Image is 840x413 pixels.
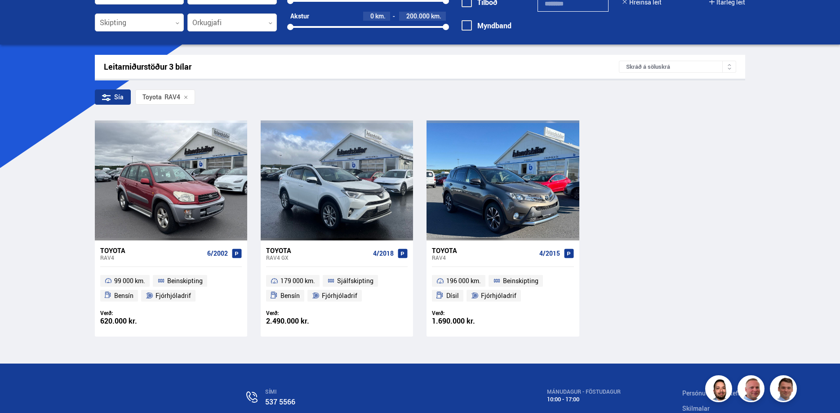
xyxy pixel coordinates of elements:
a: 537 5566 [265,397,295,407]
a: Skilmalar [682,404,710,413]
a: Toyota RAV4 6/2002 99 000 km. Beinskipting Bensín Fjórhjóladrif Verð: 620.000 kr. [95,240,247,337]
div: Toyota [100,246,204,254]
span: 4/2015 [539,250,560,257]
span: Sjálfskipting [337,275,373,286]
a: Toyota RAV4 GX 4/2018 179 000 km. Sjálfskipting Bensín Fjórhjóladrif Verð: 2.490.000 kr. [261,240,413,337]
span: Fjórhjóladrif [481,290,516,301]
span: 0 [370,12,374,20]
div: Toyota [266,246,369,254]
span: 4/2018 [373,250,394,257]
span: Fjórhjóladrif [156,290,191,301]
span: km. [431,13,441,20]
span: Dísil [446,290,459,301]
div: Akstur [290,13,309,20]
span: Bensín [280,290,300,301]
span: 99 000 km. [114,275,145,286]
img: n0V2lOsqF3l1V2iz.svg [246,391,258,403]
div: RAV4 GX [266,254,369,261]
img: siFngHWaQ9KaOqBr.png [739,377,766,404]
div: Leitarniðurstöður 3 bílar [104,62,619,71]
div: Sía [95,89,131,105]
a: Persónuverndarstefna [682,389,745,397]
button: Opna LiveChat spjallviðmót [7,4,34,31]
div: 1.690.000 kr. [432,317,503,325]
span: Beinskipting [167,275,203,286]
div: RAV4 [100,254,204,261]
span: Beinskipting [503,275,538,286]
div: Toyota [432,246,535,254]
span: Fjórhjóladrif [322,290,357,301]
div: Verð: [100,310,171,316]
span: 200.000 [406,12,430,20]
div: Verð: [432,310,503,316]
span: km. [375,13,386,20]
div: 620.000 kr. [100,317,171,325]
div: Skráð á söluskrá [619,61,736,73]
span: Bensín [114,290,133,301]
span: 6/2002 [207,250,228,257]
div: 10:00 - 17:00 [547,396,621,403]
span: 196 000 km. [446,275,481,286]
div: SÍMI [265,389,485,395]
img: FbJEzSuNWCJXmdc-.webp [771,377,798,404]
div: Verð: [266,310,337,316]
span: 179 000 km. [280,275,315,286]
div: 2.490.000 kr. [266,317,337,325]
a: Toyota RAV4 4/2015 196 000 km. Beinskipting Dísil Fjórhjóladrif Verð: 1.690.000 kr. [427,240,579,337]
div: Toyota [142,93,162,101]
div: MÁNUDAGUR - FÖSTUDAGUR [547,389,621,395]
span: RAV4 [142,93,180,101]
div: RAV4 [432,254,535,261]
img: nhp88E3Fdnt1Opn2.png [707,377,733,404]
label: Myndband [462,22,511,30]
